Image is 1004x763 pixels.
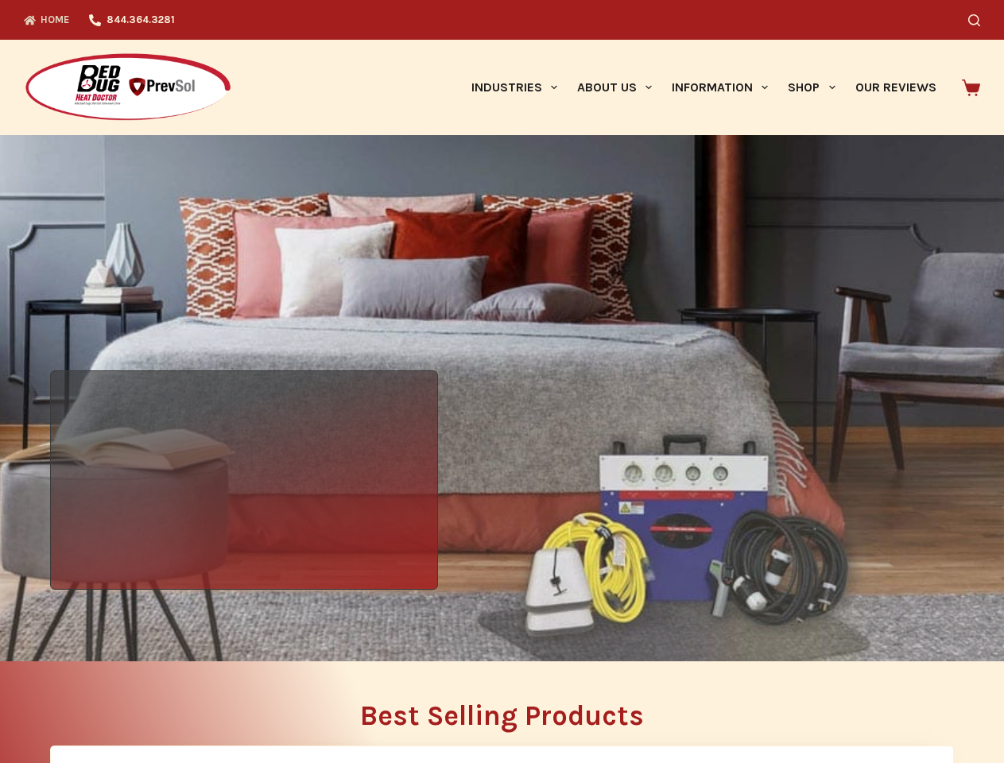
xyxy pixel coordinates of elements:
[567,40,661,135] a: About Us
[662,40,778,135] a: Information
[50,702,954,730] h2: Best Selling Products
[778,40,845,135] a: Shop
[968,14,980,26] button: Search
[845,40,946,135] a: Our Reviews
[461,40,946,135] nav: Primary
[24,52,232,123] img: Prevsol/Bed Bug Heat Doctor
[461,40,567,135] a: Industries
